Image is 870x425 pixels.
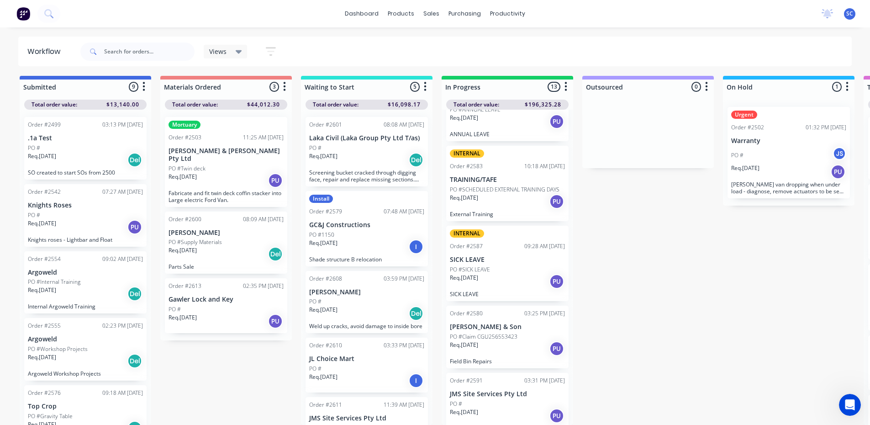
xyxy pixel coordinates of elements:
p: Shade structure B relocation [309,256,424,263]
p: Req. [DATE] [28,286,56,294]
div: INTERNAL [450,149,484,158]
p: Laka Civil (Laka Group Pty Ltd T/as) [309,134,424,142]
div: INTERNAL [450,229,484,238]
div: Order #2579 [309,207,342,216]
span: Total order value: [313,101,359,109]
p: PO # [169,305,181,313]
p: GC&J Constructions [309,221,424,229]
div: Del [409,153,423,167]
div: PU [268,314,283,329]
p: Knights Roses [28,202,143,209]
div: 03:33 PM [DATE] [384,341,424,350]
span: $16,098.17 [388,101,421,109]
div: INTERNALOrder #258709:28 AM [DATE]SICK LEAVEPO #SICK LEAVEReq.[DATE]PUSICK LEAVE [446,226,569,301]
span: $196,325.28 [525,101,561,109]
div: productivity [485,7,530,21]
div: 11:25 AM [DATE] [243,133,284,142]
div: Del [268,247,283,261]
p: ANNUAL LEAVE [450,131,565,138]
p: Req. [DATE] [309,373,337,381]
div: PU [549,194,564,209]
div: Order #2613 [169,282,201,290]
p: PO # [309,144,322,152]
p: Req. [DATE] [169,246,197,255]
div: PU [127,220,142,234]
div: Del [127,354,142,368]
p: PO #Internal Training [28,278,80,286]
p: Req. [DATE] [28,152,56,160]
div: Order #2608 [309,275,342,283]
div: Mortuary [169,121,200,129]
p: PO # [309,365,322,373]
p: PO # [309,297,322,306]
p: PO # [28,211,40,219]
div: 07:48 AM [DATE] [384,207,424,216]
div: Order #2583 [450,162,483,170]
div: Install [309,195,333,203]
p: Argoweld Workshop Projects [28,370,143,377]
p: Req. [DATE] [450,114,478,122]
div: 09:02 AM [DATE] [102,255,143,263]
p: Req. [DATE] [309,306,337,314]
div: JS [833,147,846,160]
p: [PERSON_NAME] [309,288,424,296]
div: Order #2499 [28,121,61,129]
div: 10:18 AM [DATE] [524,162,565,170]
span: Total order value: [172,101,218,109]
span: Total order value: [453,101,499,109]
div: 01:32 PM [DATE] [806,123,846,132]
div: 08:08 AM [DATE] [384,121,424,129]
div: MortuaryOrder #250311:25 AM [DATE][PERSON_NAME] & [PERSON_NAME] Pty LtdPO #Twin deckReq.[DATE]PUF... [165,117,287,207]
p: PO #1150 [309,231,334,239]
div: Order #255502:23 PM [DATE]ArgoweldPO #Workshop ProjectsReq.[DATE]DelArgoweld Workshop Projects [24,318,147,381]
div: Del [127,287,142,301]
p: PO # [450,400,462,408]
p: Parts Sale [169,263,284,270]
p: TRAINING/TAFE [450,176,565,184]
p: Req. [DATE] [450,408,478,416]
div: 08:09 AM [DATE] [243,215,284,223]
a: dashboard [340,7,383,21]
p: SICK LEAVE [450,291,565,297]
div: Order #2503 [169,133,201,142]
p: [PERSON_NAME] & [PERSON_NAME] Pty Ltd [169,147,284,163]
p: PO #Workshop Projects [28,345,88,353]
div: sales [419,7,444,21]
div: Order #258003:25 PM [DATE][PERSON_NAME] & SonPO #Claim CGU256553423Req.[DATE]PUField Bin Repairs [446,306,569,368]
p: Gawler Lock and Key [169,296,284,303]
div: 09:28 AM [DATE] [524,242,565,250]
div: Order #2591 [450,377,483,385]
p: .1a Test [28,134,143,142]
div: products [383,7,419,21]
p: Req. [DATE] [309,239,337,247]
p: PO #Gravity Table [28,412,73,420]
p: JMS Site Services Pty Ltd [450,390,565,398]
div: Urgent [731,111,757,119]
div: PU [549,341,564,356]
div: PU [831,165,845,179]
p: [PERSON_NAME] [169,229,284,237]
p: PO # [28,144,40,152]
p: Top Crop [28,403,143,410]
p: [PERSON_NAME] van dropping when under load - diagnose, remove actuators to be sent away for repai... [731,181,846,195]
div: Order #255409:02 AM [DATE]ArgoweldPO #Internal TrainingReq.[DATE]DelInternal Argoweld Training [24,251,147,314]
p: PO #Supply Materials [169,238,222,246]
div: Order #260803:59 PM [DATE][PERSON_NAME]PO #Req.[DATE]DelWeld up cracks, avoid damage to inside bore [306,271,428,334]
div: InstallOrder #257907:48 AM [DATE]GC&J ConstructionsPO #1150Req.[DATE]IShade structure B relocation [306,191,428,266]
p: PO #SCHEDULED EXTERNAL TRAINING DAYS [450,186,559,194]
p: Warranty [731,137,846,145]
p: Fabricate and fit twin deck coffin stacker into Large electric Ford Van. [169,190,284,203]
div: Order #2601 [309,121,342,129]
div: 11:39 AM [DATE] [384,401,424,409]
div: Order #2502 [731,123,764,132]
span: $44,012.30 [247,101,280,109]
p: Req. [DATE] [450,274,478,282]
div: Order #260008:09 AM [DATE][PERSON_NAME]PO #Supply MaterialsReq.[DATE]DelParts Sale [165,212,287,274]
div: Order #2600 [169,215,201,223]
div: 03:59 PM [DATE] [384,275,424,283]
div: Order #2610 [309,341,342,350]
div: Del [127,153,142,167]
p: Req. [DATE] [169,313,197,322]
p: Req. [DATE] [731,164,759,172]
p: Weld up cracks, avoid damage to inside bore [309,323,424,329]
